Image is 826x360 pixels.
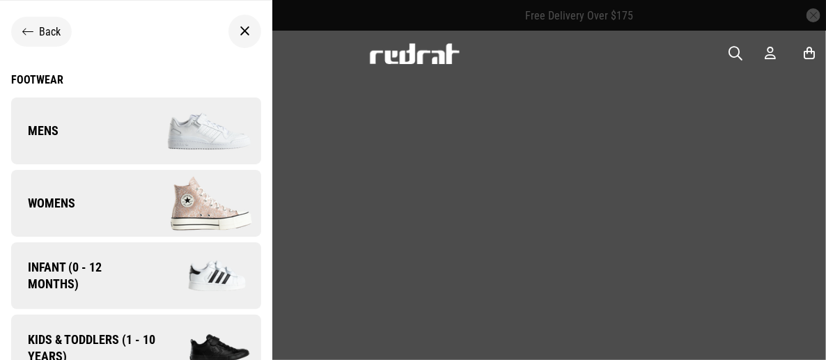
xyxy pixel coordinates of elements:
[11,195,75,212] span: Womens
[136,169,260,238] img: Company
[11,170,261,237] a: Womens Company
[146,244,261,308] img: Company
[136,96,260,166] img: Company
[11,6,53,47] button: Open LiveChat chat widget
[11,123,59,139] span: Mens
[39,25,61,38] span: Back
[11,242,261,309] a: Infant (0 - 12 months) Company
[11,97,261,164] a: Mens Company
[11,259,146,292] span: Infant (0 - 12 months)
[368,43,460,64] img: Redrat logo
[11,73,261,86] a: Footwear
